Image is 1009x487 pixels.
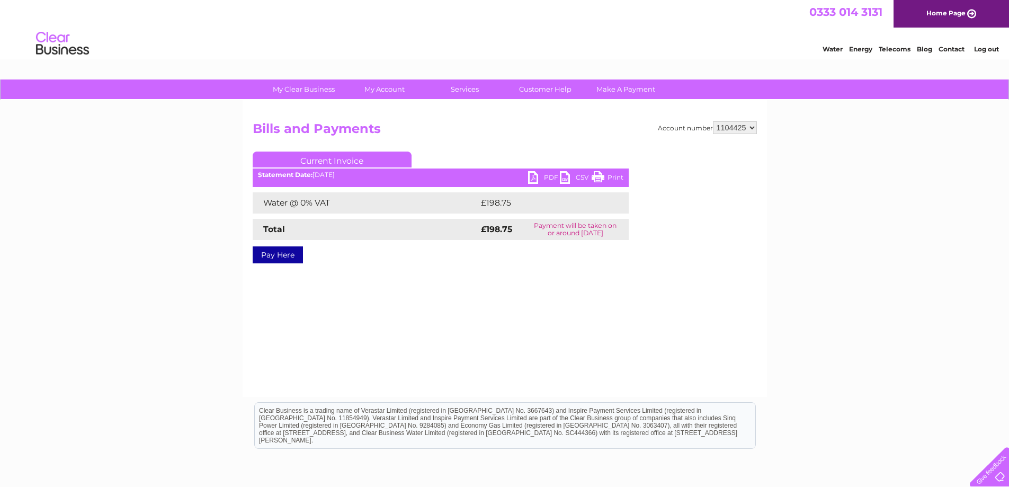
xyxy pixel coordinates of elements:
a: Log out [974,45,999,53]
a: CSV [560,171,592,187]
a: 0333 014 3131 [809,5,882,19]
a: My Account [341,79,428,99]
img: logo.png [35,28,90,60]
a: Services [421,79,508,99]
b: Statement Date: [258,171,312,179]
div: Account number [658,121,757,134]
td: Water @ 0% VAT [253,192,478,214]
strong: £198.75 [481,224,512,234]
a: Water [823,45,843,53]
a: Pay Here [253,246,303,263]
a: Customer Help [502,79,589,99]
td: Payment will be taken on or around [DATE] [522,219,629,240]
a: Telecoms [879,45,910,53]
a: Energy [849,45,872,53]
strong: Total [263,224,285,234]
a: Contact [939,45,965,53]
a: Current Invoice [253,152,412,167]
a: Print [592,171,623,187]
a: PDF [528,171,560,187]
a: Make A Payment [582,79,669,99]
div: Clear Business is a trading name of Verastar Limited (registered in [GEOGRAPHIC_DATA] No. 3667643... [255,6,755,51]
td: £198.75 [478,192,609,214]
a: My Clear Business [260,79,347,99]
a: Blog [917,45,932,53]
div: [DATE] [253,171,629,179]
h2: Bills and Payments [253,121,757,141]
